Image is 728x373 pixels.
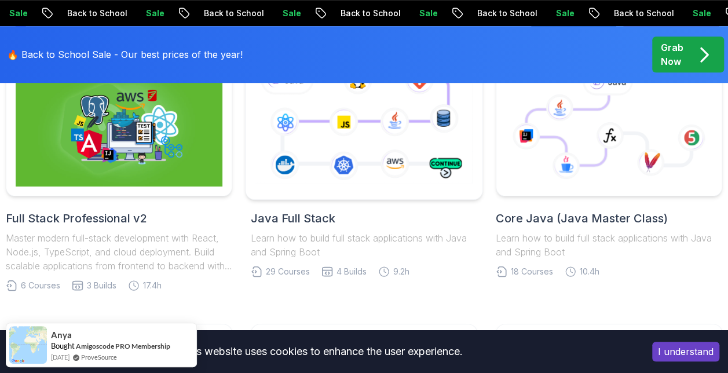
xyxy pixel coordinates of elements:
span: Anya [51,330,72,340]
h2: Java Full Stack [251,210,477,226]
p: Sale [683,8,720,19]
p: Sale [137,8,174,19]
span: 6 Courses [21,280,60,291]
span: 4 Builds [336,266,367,277]
a: Amigoscode PRO Membership [76,341,170,351]
p: Back to School [331,8,410,19]
p: Sale [547,8,584,19]
a: ProveSource [81,352,117,362]
a: Core Java (Java Master Class)Learn how to build full stack applications with Java and Spring Boot... [496,52,722,277]
p: Back to School [58,8,137,19]
div: This website uses cookies to enhance the user experience. [9,339,635,364]
p: Learn how to build full stack applications with Java and Spring Boot [251,231,477,259]
p: 🔥 Back to School Sale - Our best prices of the year! [7,47,243,61]
p: Learn how to build full stack applications with Java and Spring Boot [496,231,722,259]
span: 10.4h [580,266,599,277]
h2: Full Stack Professional v2 [6,210,232,226]
span: 29 Courses [266,266,310,277]
p: Sale [410,8,447,19]
p: Grab Now [661,41,683,68]
span: [DATE] [51,352,69,362]
span: 3 Builds [87,280,116,291]
img: provesource social proof notification image [9,326,47,364]
button: Accept cookies [652,342,719,361]
a: Java Full StackLearn how to build full stack applications with Java and Spring Boot29 Courses4 Bu... [251,52,477,277]
span: 17.4h [143,280,162,291]
p: Back to School [195,8,273,19]
span: 18 Courses [511,266,553,277]
p: Master modern full-stack development with React, Node.js, TypeScript, and cloud deployment. Build... [6,231,232,273]
span: Bought [51,341,75,350]
img: Full Stack Professional v2 [16,61,222,186]
h2: Core Java (Java Master Class) [496,210,722,226]
p: Back to School [468,8,547,19]
span: 9.2h [393,266,409,277]
a: Full Stack Professional v2Full Stack Professional v2Master modern full-stack development with Rea... [6,52,232,291]
p: Back to School [605,8,683,19]
p: Sale [273,8,310,19]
